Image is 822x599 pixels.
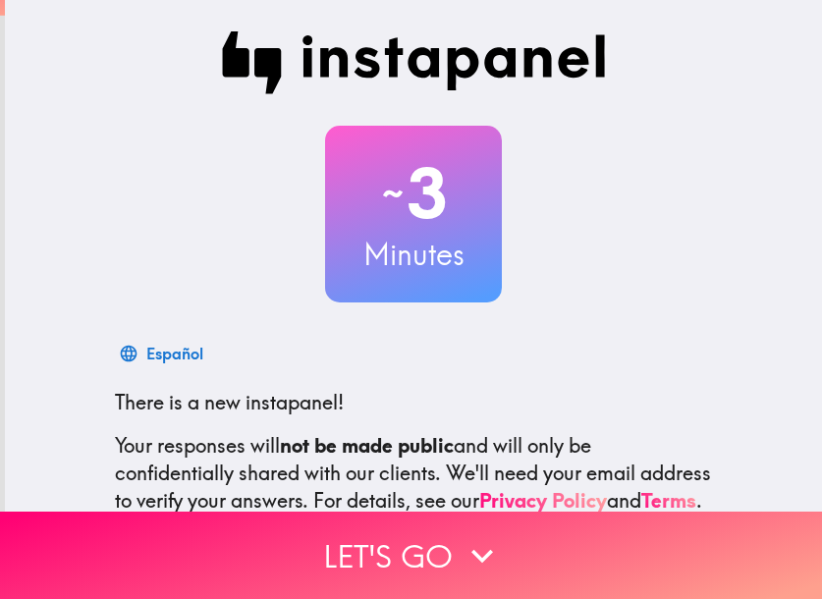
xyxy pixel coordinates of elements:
button: Español [115,334,211,373]
p: Your responses will and will only be confidentially shared with our clients. We'll need your emai... [115,432,712,515]
a: Terms [641,488,696,513]
div: Español [146,340,203,367]
b: not be made public [280,433,454,458]
img: Instapanel [221,31,606,94]
span: There is a new instapanel! [115,390,344,414]
h3: Minutes [325,234,502,275]
a: Privacy Policy [479,488,607,513]
span: ~ [379,164,407,223]
h2: 3 [325,153,502,234]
